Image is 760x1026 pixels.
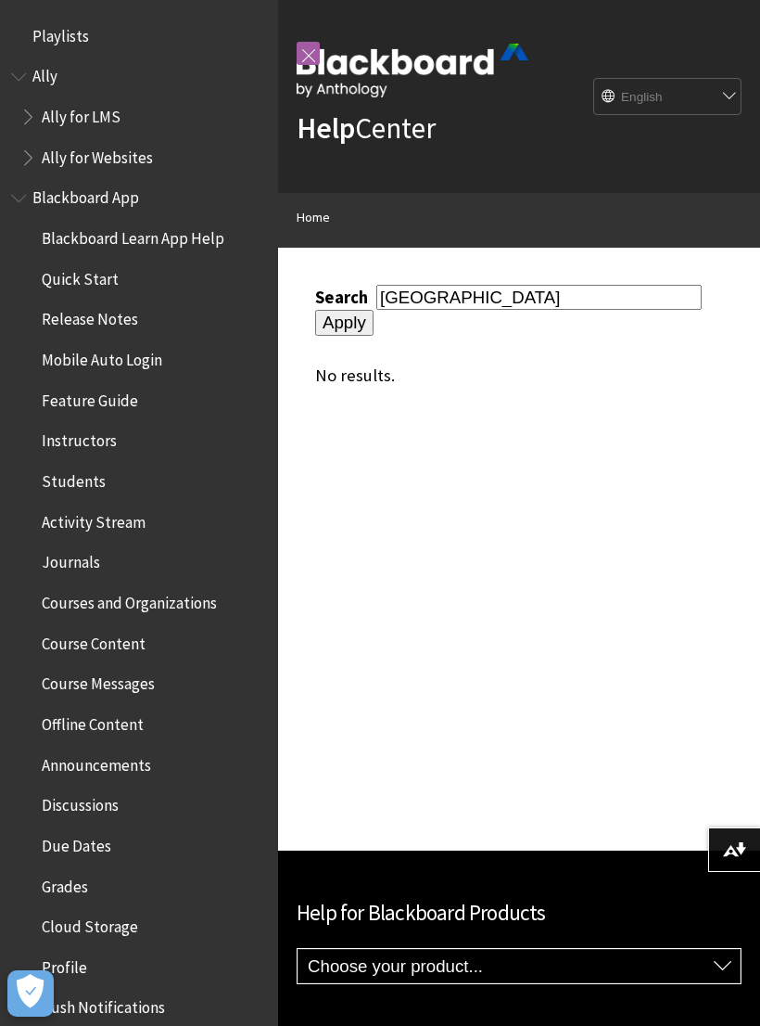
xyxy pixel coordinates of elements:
[42,263,119,289] span: Quick Start
[32,20,89,45] span: Playlists
[42,628,146,653] span: Course Content
[42,911,138,936] span: Cloud Storage
[42,385,138,410] span: Feature Guide
[594,79,742,116] select: Site Language Selector
[42,344,162,369] span: Mobile Auto Login
[42,304,138,329] span: Release Notes
[42,871,88,896] span: Grades
[315,310,374,336] input: Apply
[42,952,87,977] span: Profile
[32,183,139,208] span: Blackboard App
[297,109,436,147] a: HelpCenter
[42,223,224,248] span: Blackboard Learn App Help
[42,142,153,167] span: Ally for Websites
[42,507,146,532] span: Activity Stream
[315,287,373,308] label: Search
[42,669,155,694] span: Course Messages
[42,993,165,1018] span: Push Notifications
[42,466,106,491] span: Students
[11,61,267,173] nav: Book outline for Anthology Ally Help
[42,101,120,126] span: Ally for LMS
[42,709,144,734] span: Offline Content
[297,206,330,229] a: Home
[32,61,57,86] span: Ally
[42,426,117,451] span: Instructors
[42,789,119,814] span: Discussions
[315,366,723,386] div: No results.
[11,20,267,52] nav: Book outline for Playlists
[297,897,741,930] h2: Help for Blackboard Products
[42,547,100,572] span: Journals
[7,970,54,1017] button: Open Preferences
[42,830,111,855] span: Due Dates
[297,109,355,147] strong: Help
[42,587,217,612] span: Courses and Organizations
[297,44,528,97] img: Blackboard by Anthology
[42,750,151,775] span: Announcements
